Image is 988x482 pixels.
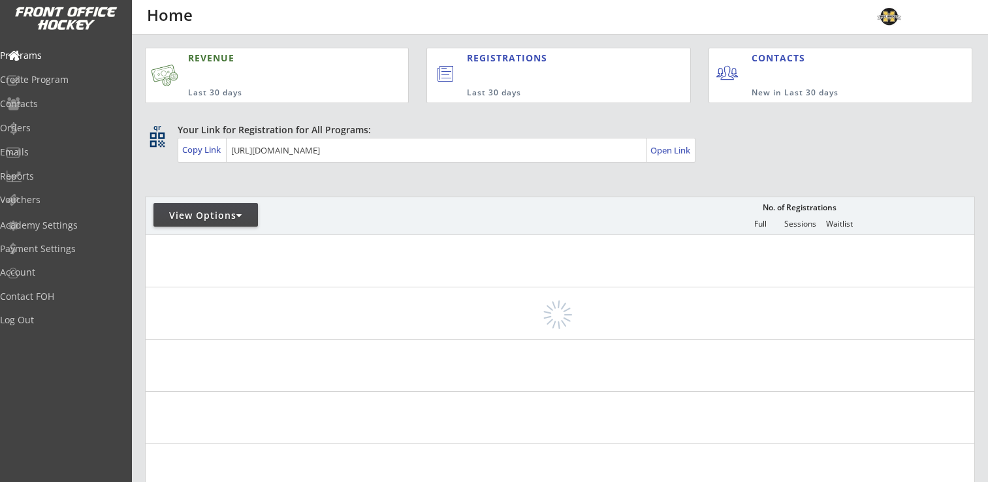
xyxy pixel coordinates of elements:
[182,144,223,155] div: Copy Link
[752,88,912,99] div: New in Last 30 days
[467,52,630,65] div: REGISTRATIONS
[148,130,167,150] button: qr_code
[153,209,258,222] div: View Options
[178,123,934,137] div: Your Link for Registration for All Programs:
[149,123,165,132] div: qr
[650,145,692,156] div: Open Link
[741,219,780,229] div: Full
[759,203,840,212] div: No. of Registrations
[188,88,346,99] div: Last 30 days
[188,52,346,65] div: REVENUE
[467,88,637,99] div: Last 30 days
[650,141,692,159] a: Open Link
[820,219,859,229] div: Waitlist
[780,219,820,229] div: Sessions
[752,52,811,65] div: CONTACTS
